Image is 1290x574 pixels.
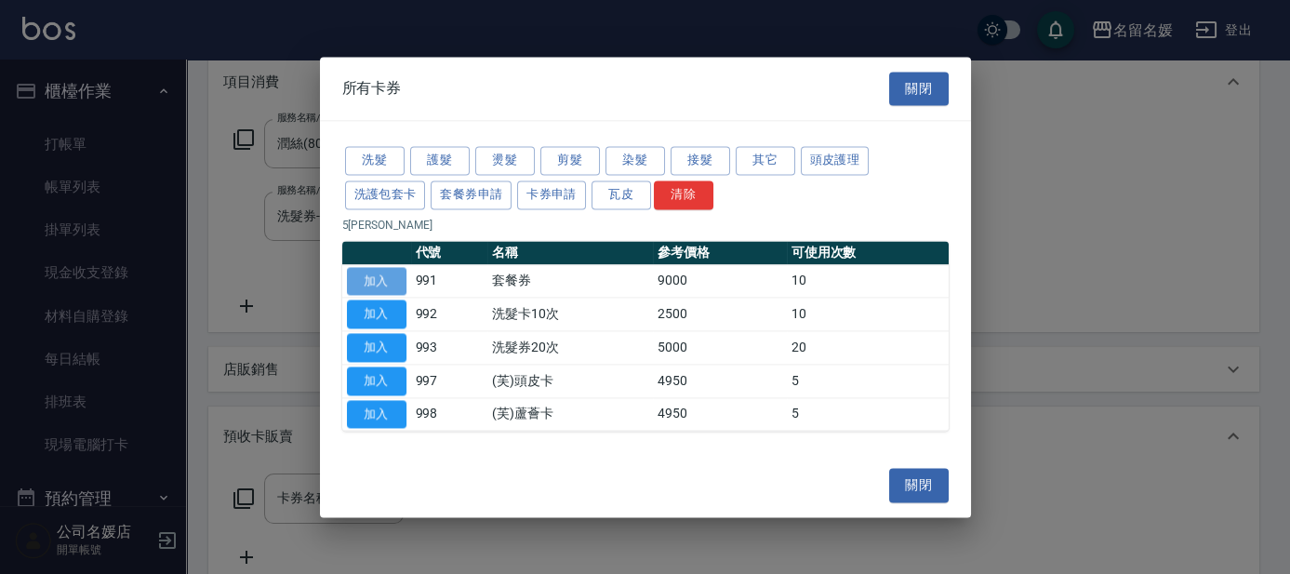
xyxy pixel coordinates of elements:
button: 燙髮 [475,146,535,175]
td: 5 [787,397,949,431]
td: 5000 [653,331,786,365]
td: (芙)頭皮卡 [487,365,653,398]
th: 可使用次數 [787,241,949,265]
td: (芙)蘆薈卡 [487,397,653,431]
button: 剪髮 [540,146,600,175]
button: 瓦皮 [592,180,651,209]
th: 代號 [411,241,488,265]
td: 992 [411,298,488,331]
td: 991 [411,264,488,298]
td: 2500 [653,298,786,331]
button: 洗護包套卡 [345,180,426,209]
th: 參考價格 [653,241,786,265]
button: 頭皮護理 [801,146,870,175]
td: 20 [787,331,949,365]
button: 加入 [347,400,406,429]
td: 4950 [653,397,786,431]
td: 998 [411,397,488,431]
button: 加入 [347,333,406,362]
button: 套餐券申請 [431,180,512,209]
td: 套餐券 [487,264,653,298]
span: 所有卡券 [342,79,402,98]
td: 993 [411,331,488,365]
button: 清除 [654,180,713,209]
td: 5 [787,365,949,398]
button: 加入 [347,300,406,329]
button: 加入 [347,367,406,395]
button: 卡券申請 [517,180,586,209]
p: 5 [PERSON_NAME] [342,217,949,234]
button: 加入 [347,267,406,296]
td: 洗髮卡10次 [487,298,653,331]
button: 洗髮 [345,146,405,175]
button: 其它 [736,146,795,175]
button: 關閉 [889,469,949,503]
button: 接髮 [671,146,730,175]
td: 洗髮券20次 [487,331,653,365]
td: 10 [787,298,949,331]
button: 護髮 [410,146,470,175]
td: 997 [411,365,488,398]
td: 10 [787,264,949,298]
td: 9000 [653,264,786,298]
td: 4950 [653,365,786,398]
th: 名稱 [487,241,653,265]
button: 染髮 [605,146,665,175]
button: 關閉 [889,72,949,106]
